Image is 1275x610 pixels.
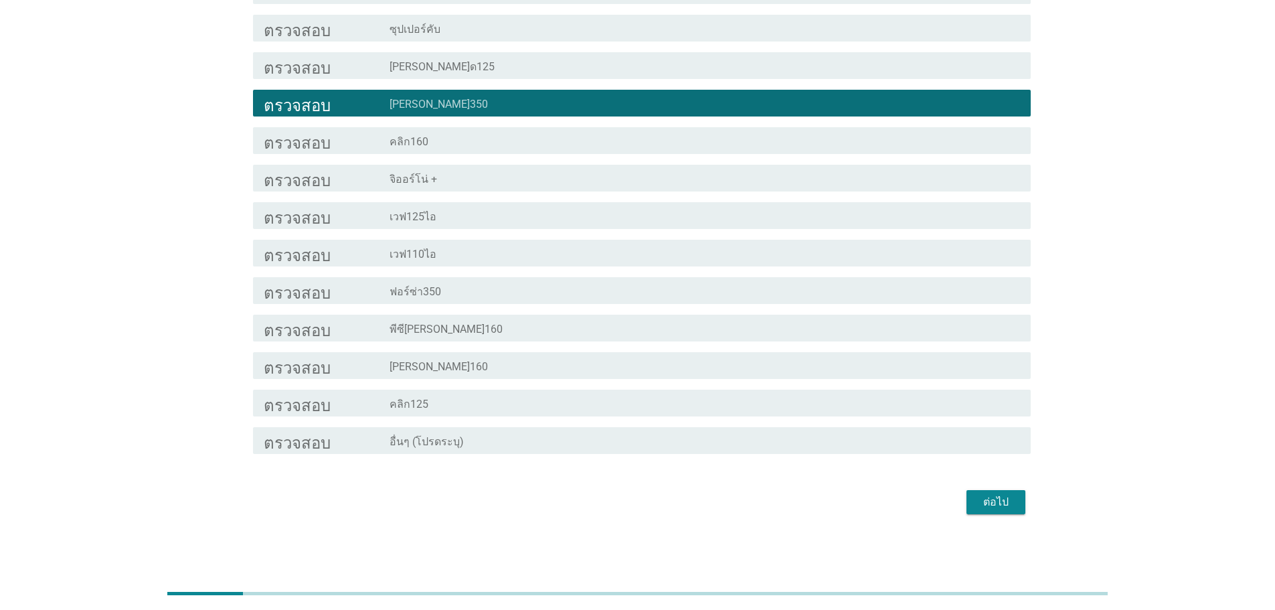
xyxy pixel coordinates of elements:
font: อื่นๆ (โปรดระบุ) [390,435,464,448]
font: คลิก160 [390,135,428,148]
font: ตรวจสอบ [264,395,331,411]
font: ตรวจสอบ [264,283,331,299]
font: คลิก125 [390,398,428,410]
font: [PERSON_NAME]ด125 [390,60,495,73]
button: ต่อไป [966,490,1025,514]
font: ตรวจสอบ [264,95,331,111]
font: ตรวจสอบ [264,133,331,149]
font: จิออร์โน่ + [390,173,437,185]
font: เวฟ125ไอ [390,210,436,223]
font: ตรวจสอบ [264,170,331,186]
font: ตรวจสอบ [264,20,331,36]
font: ฟอร์ซ่า350 [390,285,441,298]
font: ตรวจสอบ [264,58,331,74]
font: ตรวจสอบ [264,208,331,224]
font: ต่อไป [983,495,1009,508]
font: พีซี[PERSON_NAME]160 [390,323,503,335]
font: ตรวจสอบ [264,245,331,261]
font: ตรวจสอบ [264,433,331,449]
font: เวฟ110ไอ [390,248,436,260]
font: ตรวจสอบ [264,358,331,374]
font: [PERSON_NAME]160 [390,360,488,373]
font: ซุปเปอร์คับ [390,23,440,35]
font: [PERSON_NAME]350 [390,98,488,110]
font: ตรวจสอบ [264,320,331,336]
